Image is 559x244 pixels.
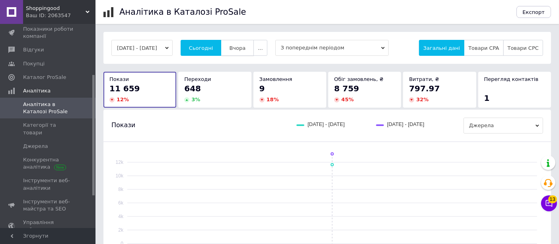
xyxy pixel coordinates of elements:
[111,40,173,56] button: [DATE] - [DATE]
[23,122,74,136] span: Категорії та товари
[23,219,74,233] span: Управління сайтом
[548,195,557,203] span: 13
[334,76,384,82] span: Обіг замовлень, ₴
[117,96,129,102] span: 12 %
[184,84,201,93] span: 648
[409,84,440,93] span: 797.97
[23,177,74,191] span: Інструменти веб-аналітики
[119,7,246,17] h1: Аналітика в Каталозі ProSale
[259,76,292,82] span: Замовлення
[484,76,539,82] span: Перегляд контактів
[189,45,213,51] span: Сьогодні
[334,84,359,93] span: 8 759
[229,45,245,51] span: Вчора
[409,76,439,82] span: Витрати, ₴
[109,84,140,93] span: 11 659
[23,87,51,94] span: Аналітика
[516,6,551,18] button: Експорт
[468,45,499,51] span: Товари CPA
[23,198,74,213] span: Інструменти веб-майстра та SEO
[116,159,124,165] text: 12k
[464,118,543,134] span: Джерела
[184,76,211,82] span: Переходи
[118,200,124,206] text: 6k
[191,96,200,102] span: 3 %
[423,45,460,51] span: Загальні дані
[23,143,48,150] span: Джерела
[416,96,429,102] span: 32 %
[253,40,267,56] button: ...
[341,96,354,102] span: 45 %
[23,26,74,40] span: Показники роботи компанії
[23,46,44,53] span: Відгуки
[26,12,95,19] div: Ваш ID: 2063547
[484,93,490,103] span: 1
[267,96,279,102] span: 18 %
[221,40,254,56] button: Вчора
[116,173,124,179] text: 10k
[111,121,135,130] span: Покази
[118,227,124,233] text: 2k
[259,84,265,93] span: 9
[118,214,124,219] text: 4k
[275,40,389,56] span: З попереднім періодом
[23,60,45,67] span: Покупці
[523,9,545,15] span: Експорт
[181,40,222,56] button: Сьогодні
[23,74,66,81] span: Каталог ProSale
[464,40,503,56] button: Товари CPA
[503,40,543,56] button: Товари CPC
[109,76,129,82] span: Покази
[508,45,539,51] span: Товари CPC
[23,101,74,115] span: Аналітика в Каталозі ProSale
[26,5,86,12] span: Shoppingood
[541,195,557,211] button: Чат з покупцем13
[419,40,464,56] button: Загальні дані
[23,156,74,171] span: Конкурентна аналітика
[258,45,263,51] span: ...
[118,187,124,192] text: 8k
